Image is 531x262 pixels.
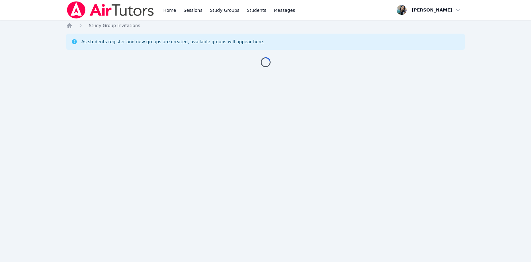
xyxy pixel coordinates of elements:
[66,22,464,29] nav: Breadcrumb
[81,39,264,45] div: As students register and new groups are created, available groups will appear here.
[274,7,295,13] span: Messages
[89,22,140,29] a: Study Group Invitations
[66,1,154,19] img: Air Tutors
[89,23,140,28] span: Study Group Invitations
